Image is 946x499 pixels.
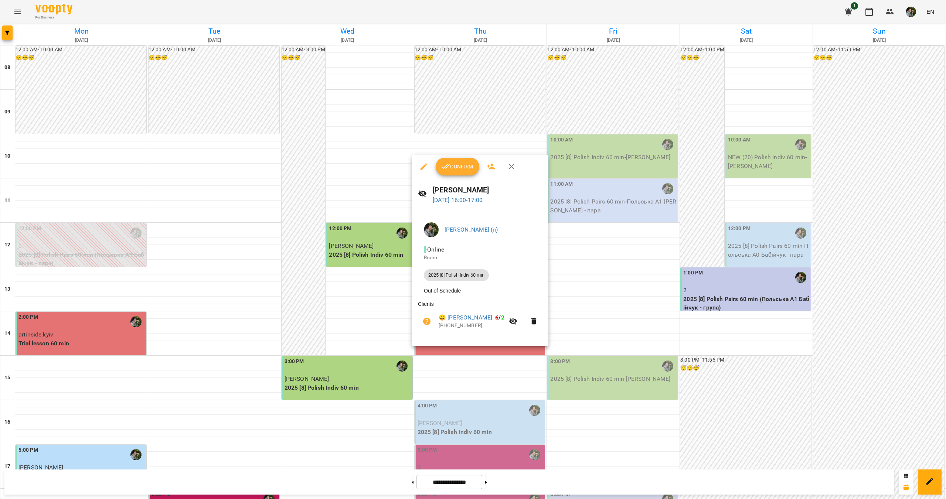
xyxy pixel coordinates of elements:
h6: [PERSON_NAME] [433,184,543,196]
button: Unpaid. Bill the attendance? [418,312,436,330]
span: 2025 [8] Polish Indiv 60 min [424,272,489,278]
a: [DATE] 16:00-17:00 [433,196,483,204]
button: Confirm [436,158,479,175]
span: Confirm [442,162,473,171]
img: 70cfbdc3d9a863d38abe8aa8a76b24f3.JPG [424,222,439,237]
a: [PERSON_NAME] (п) [445,226,498,233]
li: Out of Schedule [418,284,542,297]
span: 6 [495,314,498,321]
p: Room [424,254,537,262]
span: - Online [424,246,446,253]
b: / [495,314,504,321]
p: [PHONE_NUMBER] [439,322,504,329]
span: 2 [501,314,504,321]
a: 😀 [PERSON_NAME] [439,313,492,322]
ul: Clients [418,300,542,337]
